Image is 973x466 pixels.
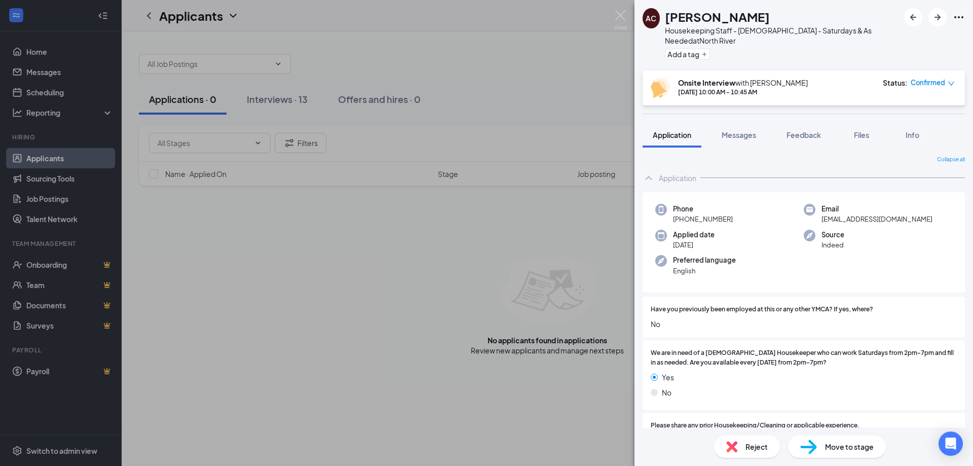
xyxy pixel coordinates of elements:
span: Confirmed [911,78,945,88]
span: [DATE] [673,240,715,250]
span: Email [821,204,932,214]
svg: ArrowLeftNew [907,11,919,23]
span: Collapse all [937,156,965,164]
span: Please share any prior Housekeeping/Cleaning or applicable experience. [651,421,859,431]
span: Preferred language [673,255,736,265]
span: Phone [673,204,733,214]
span: Indeed [821,240,844,250]
div: Status : [883,78,908,88]
span: Move to stage [825,441,874,452]
span: Applied date [673,230,715,240]
span: Reject [745,441,768,452]
span: Yes [662,372,674,383]
span: Feedback [787,130,821,139]
div: AC [646,13,656,23]
span: Messages [722,130,756,139]
div: with [PERSON_NAME] [678,78,808,88]
span: down [948,80,955,87]
span: Info [906,130,919,139]
button: ArrowLeftNew [904,8,922,26]
div: [DATE] 10:00 AM - 10:45 AM [678,88,808,96]
div: Application [659,173,696,183]
svg: Plus [701,51,707,57]
span: English [673,266,736,276]
b: Onsite Interview [678,78,735,87]
svg: ArrowRight [931,11,944,23]
span: No [651,318,957,330]
span: [EMAIL_ADDRESS][DOMAIN_NAME] [821,214,932,224]
span: Application [653,130,691,139]
button: PlusAdd a tag [665,49,710,59]
span: No [662,387,671,398]
span: We are in need of a [DEMOGRAPHIC_DATA] Housekeeper who can work Saturdays from 2pm-7pm and fill i... [651,348,957,368]
span: [PHONE_NUMBER] [673,214,733,224]
button: ArrowRight [928,8,947,26]
div: Housekeeping Staff - [DEMOGRAPHIC_DATA] - Saturdays & As Needed at North River [665,25,899,46]
svg: ChevronUp [643,172,655,184]
h1: [PERSON_NAME] [665,8,770,25]
span: Files [854,130,869,139]
div: Open Intercom Messenger [939,432,963,456]
span: Source [821,230,844,240]
svg: Ellipses [953,11,965,23]
span: Have you previously been employed at this or any other YMCA? If yes, where? [651,305,873,314]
